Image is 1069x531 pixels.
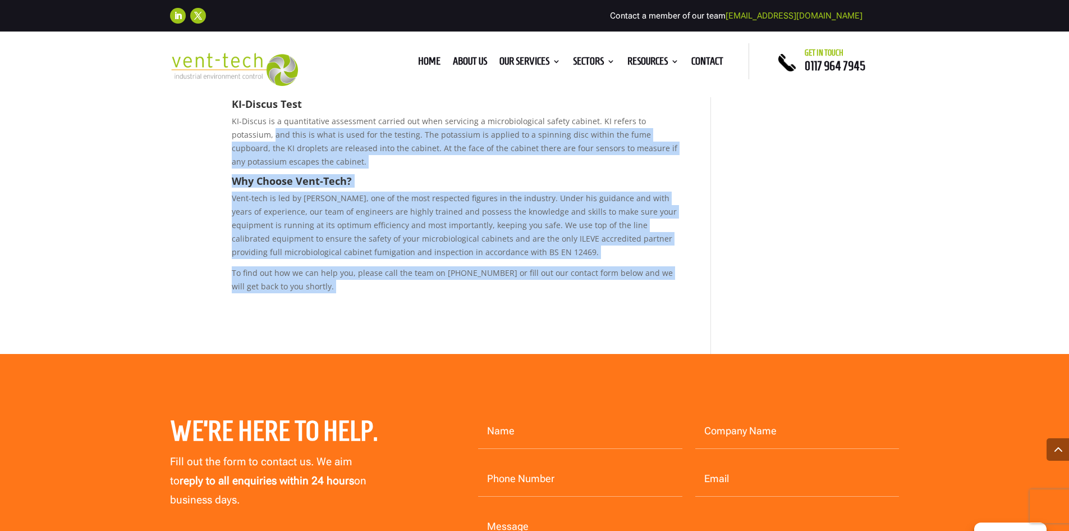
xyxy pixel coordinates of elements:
img: 2023-09-27T08_35_16.549ZVENT-TECH---Clear-background [170,53,299,86]
a: Contact [691,57,723,70]
p: Vent-tech is led by [PERSON_NAME], one of the most respected figures in the industry. Under his g... [232,192,678,266]
p: KI-Discus is a quantitative assessment carried out when servicing a microbiological safety cabine... [232,115,678,176]
input: Name [478,414,682,449]
strong: Why Choose Vent-Tech? [232,174,352,188]
a: [EMAIL_ADDRESS][DOMAIN_NAME] [726,11,862,21]
a: Follow on LinkedIn [170,8,186,24]
a: Our Services [499,57,561,70]
strong: KI-Discus Test [232,97,302,111]
span: Contact a member of our team [610,11,862,21]
a: Home [418,57,441,70]
a: About us [453,57,487,70]
strong: reply to all enquiries within 24 hours [180,474,354,487]
input: Phone Number [478,462,682,497]
span: Fill out the form to contact us. We aim to [170,455,352,487]
a: Sectors [573,57,615,70]
a: 0117 964 7945 [805,59,865,72]
input: Email [695,462,900,497]
h2: We’re here to help. [170,414,404,453]
a: Follow on X [190,8,206,24]
a: Resources [627,57,679,70]
p: To find out how we can help you, please call the team on [PHONE_NUMBER] or fill out our contact f... [232,266,678,293]
span: Get in touch [805,48,843,57]
input: Company Name [695,414,900,449]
